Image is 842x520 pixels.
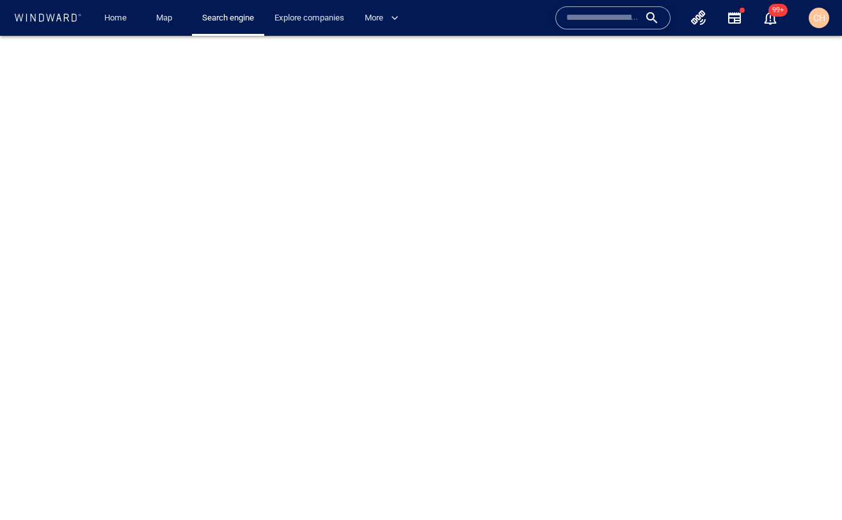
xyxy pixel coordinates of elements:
[768,4,788,17] span: 99+
[360,7,409,29] button: More
[755,3,786,33] button: 99+
[788,462,832,510] iframe: Chat
[806,5,832,31] button: CH
[151,7,182,29] a: Map
[99,7,132,29] a: Home
[763,10,778,26] div: Notification center
[365,11,399,26] span: More
[813,13,825,23] span: CH
[146,7,187,29] button: Map
[197,7,259,29] a: Search engine
[95,7,136,29] button: Home
[269,7,349,29] a: Explore companies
